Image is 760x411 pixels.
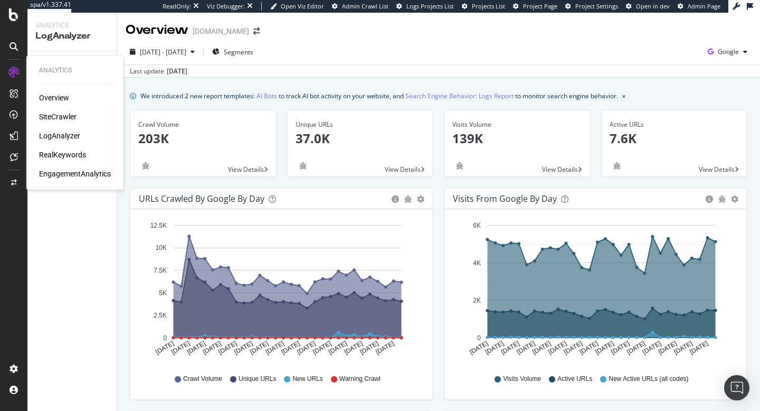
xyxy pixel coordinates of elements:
[280,340,301,356] text: [DATE]
[578,340,600,356] text: [DATE]
[264,340,286,356] text: [DATE]
[126,43,199,60] button: [DATE] - [DATE]
[473,259,481,267] text: 4K
[392,195,399,203] div: circle-info
[228,165,264,174] span: View Details
[626,2,670,11] a: Open in dev
[472,2,505,10] span: Projects List
[36,30,108,42] div: LogAnalyzer
[139,218,424,365] svg: A chart.
[405,90,514,101] a: Search Engine Behavior: Logs Report
[130,90,747,101] div: info banner
[359,340,380,356] text: [DATE]
[327,340,348,356] text: [DATE]
[678,2,720,11] a: Admin Page
[154,312,167,319] text: 2.5K
[193,26,249,36] div: [DOMAIN_NAME]
[523,2,557,10] span: Project Page
[404,195,412,203] div: bug
[167,67,187,76] div: [DATE]
[473,222,481,229] text: 6K
[385,165,421,174] span: View Details
[163,2,191,11] div: ReadOnly:
[610,162,624,170] div: bug
[249,340,270,356] text: [DATE]
[374,340,395,356] text: [DATE]
[453,218,738,365] div: A chart.
[657,340,678,356] text: [DATE]
[513,2,557,11] a: Project Page
[620,88,628,104] button: close banner
[296,120,425,129] div: Unique URLs
[296,129,425,147] p: 37.0K
[688,340,709,356] text: [DATE]
[610,120,739,129] div: Active URLs
[186,340,207,356] text: [DATE]
[473,297,481,304] text: 2K
[342,2,388,10] span: Admin Crawl List
[641,340,662,356] text: [DATE]
[154,267,167,274] text: 7.5K
[154,340,175,356] text: [DATE]
[281,2,324,10] span: Open Viz Editor
[625,340,647,356] text: [DATE]
[706,195,713,203] div: circle-info
[39,66,111,75] div: Analytics
[417,195,424,203] div: gear
[636,2,670,10] span: Open in dev
[610,340,631,356] text: [DATE]
[233,340,254,356] text: [DATE]
[224,48,253,57] span: Segments
[39,150,86,160] a: RealKeywords
[311,340,332,356] text: [DATE]
[159,289,167,297] text: 5K
[575,2,618,10] span: Project Settings
[138,129,268,147] p: 203K
[516,340,537,356] text: [DATE]
[39,130,80,141] a: LogAnalyzer
[610,129,739,147] p: 7.6K
[140,90,618,101] div: We introduced 2 new report templates: to track AI bot activity on your website, and to monitor se...
[531,340,553,356] text: [DATE]
[253,27,260,35] div: arrow-right-arrow-left
[688,2,720,10] span: Admin Page
[217,340,239,356] text: [DATE]
[452,120,582,129] div: Visits Volume
[292,375,322,384] span: New URLs
[207,2,245,11] div: Viz Debugger:
[130,67,187,76] div: Last update
[547,340,568,356] text: [DATE]
[557,375,592,384] span: Active URLs
[673,340,694,356] text: [DATE]
[477,334,481,342] text: 0
[565,2,618,11] a: Project Settings
[452,162,467,170] div: bug
[163,334,167,342] text: 0
[609,375,688,384] span: New Active URLs (all codes)
[699,165,735,174] span: View Details
[296,340,317,356] text: [DATE]
[462,2,505,11] a: Projects List
[156,245,167,252] text: 10K
[731,195,738,203] div: gear
[139,193,264,204] div: URLs Crawled by Google by day
[718,47,739,56] span: Google
[39,92,69,103] a: Overview
[140,48,186,57] span: [DATE] - [DATE]
[503,375,541,384] span: Visits Volume
[138,162,153,170] div: bug
[170,340,191,356] text: [DATE]
[500,340,521,356] text: [DATE]
[183,375,222,384] span: Crawl Volume
[563,340,584,356] text: [DATE]
[39,169,111,179] a: EngagementAnalytics
[39,111,77,122] a: SiteCrawler
[332,2,388,11] a: Admin Crawl List
[453,193,557,204] div: Visits from Google by day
